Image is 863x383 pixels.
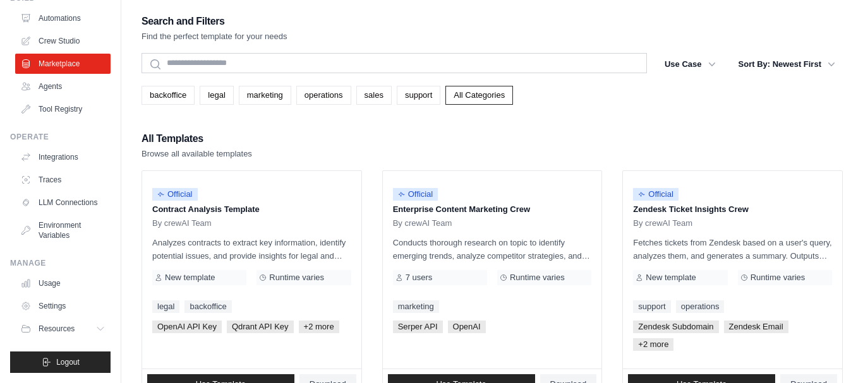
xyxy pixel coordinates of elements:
[393,188,438,201] span: Official
[10,351,111,373] button: Logout
[397,86,440,105] a: support
[152,321,222,333] span: OpenAI API Key
[165,273,215,283] span: New template
[296,86,351,105] a: operations
[10,258,111,268] div: Manage
[15,296,111,316] a: Settings
[269,273,324,283] span: Runtime varies
[393,218,452,228] span: By crewAI Team
[633,218,692,228] span: By crewAI Team
[15,31,111,51] a: Crew Studio
[751,273,806,283] span: Runtime varies
[184,300,231,313] a: backoffice
[15,192,111,213] a: LLM Connections
[393,236,592,262] p: Conducts thorough research on topic to identify emerging trends, analyze competitor strategies, a...
[15,147,111,167] a: Integrations
[15,170,111,190] a: Traces
[142,130,252,148] h2: All Templates
[152,203,351,216] p: Contract Analysis Template
[142,13,287,30] h2: Search and Filters
[393,300,439,313] a: marketing
[406,273,433,283] span: 7 users
[393,321,443,333] span: Serper API
[239,86,291,105] a: marketing
[445,86,513,105] a: All Categories
[633,188,679,201] span: Official
[393,203,592,216] p: Enterprise Content Marketing Crew
[152,218,212,228] span: By crewAI Team
[152,236,351,262] p: Analyzes contracts to extract key information, identify potential issues, and provide insights fo...
[152,300,179,313] a: legal
[142,86,195,105] a: backoffice
[152,188,198,201] span: Official
[676,300,725,313] a: operations
[731,53,843,76] button: Sort By: Newest First
[15,54,111,74] a: Marketplace
[15,273,111,293] a: Usage
[227,321,294,333] span: Qdrant API Key
[646,273,696,283] span: New template
[657,53,723,76] button: Use Case
[56,357,80,367] span: Logout
[15,76,111,97] a: Agents
[15,8,111,28] a: Automations
[356,86,392,105] a: sales
[10,132,111,142] div: Operate
[15,99,111,119] a: Tool Registry
[200,86,233,105] a: legal
[633,300,670,313] a: support
[633,321,718,333] span: Zendesk Subdomain
[448,321,486,333] span: OpenAI
[39,324,75,334] span: Resources
[142,30,287,43] p: Find the perfect template for your needs
[633,236,832,262] p: Fetches tickets from Zendesk based on a user's query, analyzes them, and generates a summary. Out...
[299,321,339,333] span: +2 more
[15,319,111,339] button: Resources
[724,321,788,333] span: Zendesk Email
[15,215,111,245] a: Environment Variables
[633,338,673,351] span: +2 more
[510,273,565,283] span: Runtime varies
[633,203,832,216] p: Zendesk Ticket Insights Crew
[142,148,252,160] p: Browse all available templates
